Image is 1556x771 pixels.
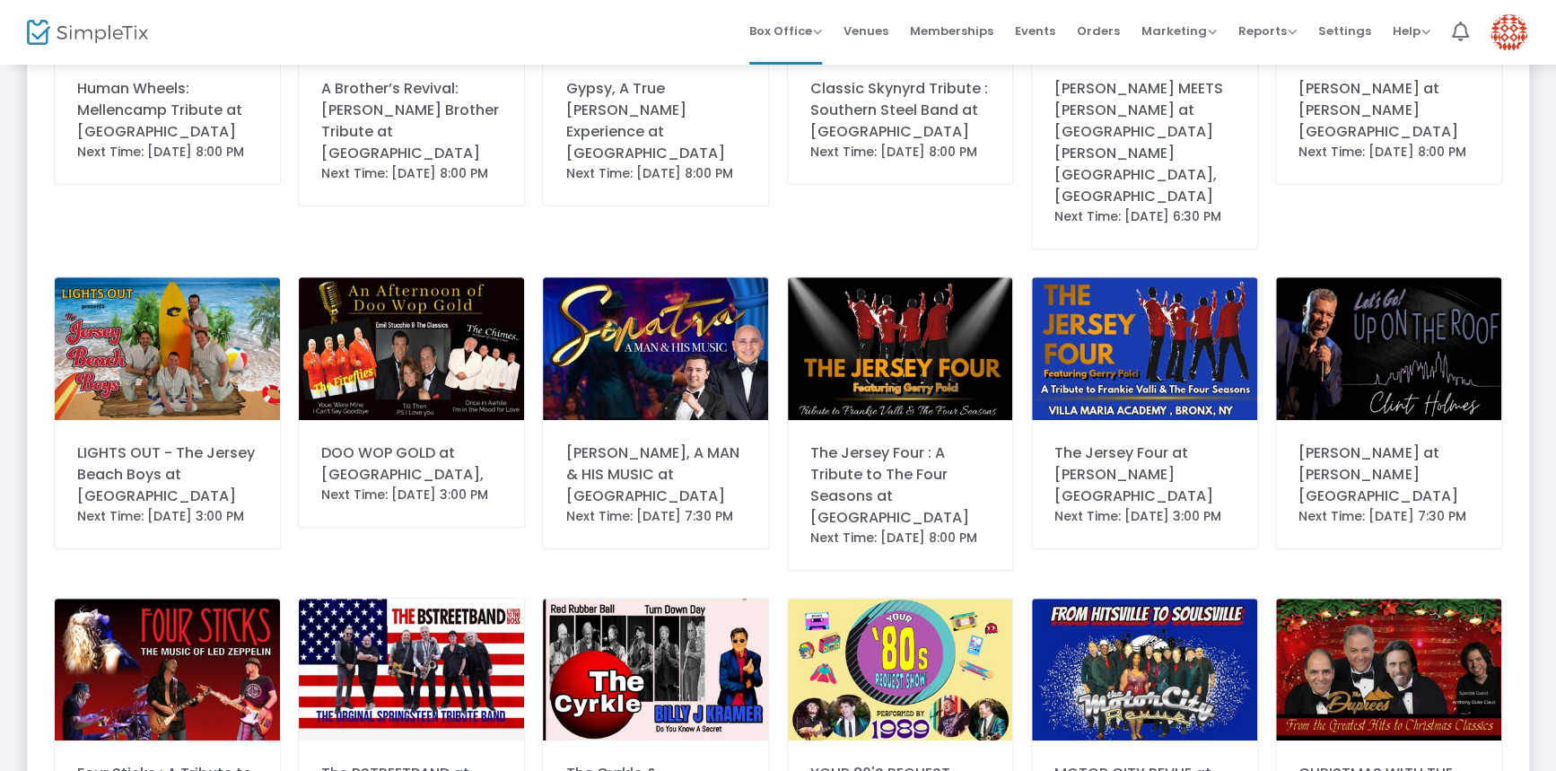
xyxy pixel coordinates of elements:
[321,164,502,183] div: Next Time: [DATE] 8:00 PM
[1054,507,1235,526] div: Next Time: [DATE] 3:00 PM
[749,22,822,39] span: Box Office
[55,277,280,419] img: JERSEYBEACHBOYSSIMPLETIXSQUARE.jpg
[1238,22,1297,39] span: Reports
[810,143,991,162] div: Next Time: [DATE] 8:00 PM
[1054,442,1235,507] div: The Jersey Four at [PERSON_NAME][GEOGRAPHIC_DATA]
[77,442,258,507] div: LIGHTS OUT - The Jersey Beach Boys at [GEOGRAPHIC_DATA]
[1077,8,1120,54] span: Orders
[565,78,746,164] div: Gypsy, A True [PERSON_NAME] Experience at [GEOGRAPHIC_DATA]
[321,78,502,164] div: A Brother’s Revival: [PERSON_NAME] Brother Tribute at [GEOGRAPHIC_DATA]
[1298,143,1479,162] div: Next Time: [DATE] 8:00 PM
[788,599,1013,740] img: 80sREQUESTSHOW.jpg
[1054,207,1235,226] div: Next Time: [DATE] 6:30 PM
[910,8,993,54] span: Memberships
[1015,8,1055,54] span: Events
[844,8,888,54] span: Venues
[810,529,991,548] div: Next Time: [DATE] 8:00 PM
[565,507,746,526] div: Next Time: [DATE] 7:30 PM
[1276,277,1501,419] img: Clint-Holmes-Lets-Go-Up-on-the-Roof.jpg
[565,442,746,507] div: [PERSON_NAME], A MAN & HIS MUSIC at [GEOGRAPHIC_DATA]
[1141,22,1217,39] span: Marketing
[543,277,768,419] img: 638887165645800952tix.jpg
[1318,8,1371,54] span: Settings
[1032,599,1257,740] img: MOTORCITYsimpletixsquare.jpg
[810,442,991,529] div: The Jersey Four : A Tribute to The Four Seasons at [GEOGRAPHIC_DATA]
[1298,442,1479,507] div: [PERSON_NAME] at [PERSON_NAME][GEOGRAPHIC_DATA]
[299,599,524,740] img: BSTREETBANDsimpletixsquare.jpg
[1298,507,1479,526] div: Next Time: [DATE] 7:30 PM
[77,507,258,526] div: Next Time: [DATE] 3:00 PM
[77,78,258,143] div: Human Wheels: Mellencamp Tribute at [GEOGRAPHIC_DATA]
[565,164,746,183] div: Next Time: [DATE] 8:00 PM
[1276,599,1501,740] img: 638886353090030551DUPREESCHRISTMASDREWSIMPLETIX.jpg
[788,277,1013,419] img: JERSEY4SIMPLETIXSQUARE.jpg
[1032,277,1257,419] img: JERSEY4VILLASIMPLETIX.jpg
[77,143,258,162] div: Next Time: [DATE] 8:00 PM
[321,442,502,486] div: DOO WOP GOLD at [GEOGRAPHIC_DATA],
[810,78,991,143] div: Classic Skynyrd Tribute : Southern Steel Band at [GEOGRAPHIC_DATA]
[321,486,502,504] div: Next Time: [DATE] 3:00 PM
[55,599,280,740] img: 638883677356921464FOURSTICKSSIMPLETIX.jpg
[543,599,768,740] img: THECYRKLEDREWwithbillykramer.jpg
[299,277,524,419] img: DOOWOPDREWOCT5FACEBOOKCOVERBANNER1.jpg
[1054,78,1235,207] div: [PERSON_NAME] MEETS [PERSON_NAME] at [GEOGRAPHIC_DATA][PERSON_NAME][GEOGRAPHIC_DATA], [GEOGRAPHIC...
[1393,22,1430,39] span: Help
[1298,78,1479,143] div: [PERSON_NAME] at [PERSON_NAME][GEOGRAPHIC_DATA]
